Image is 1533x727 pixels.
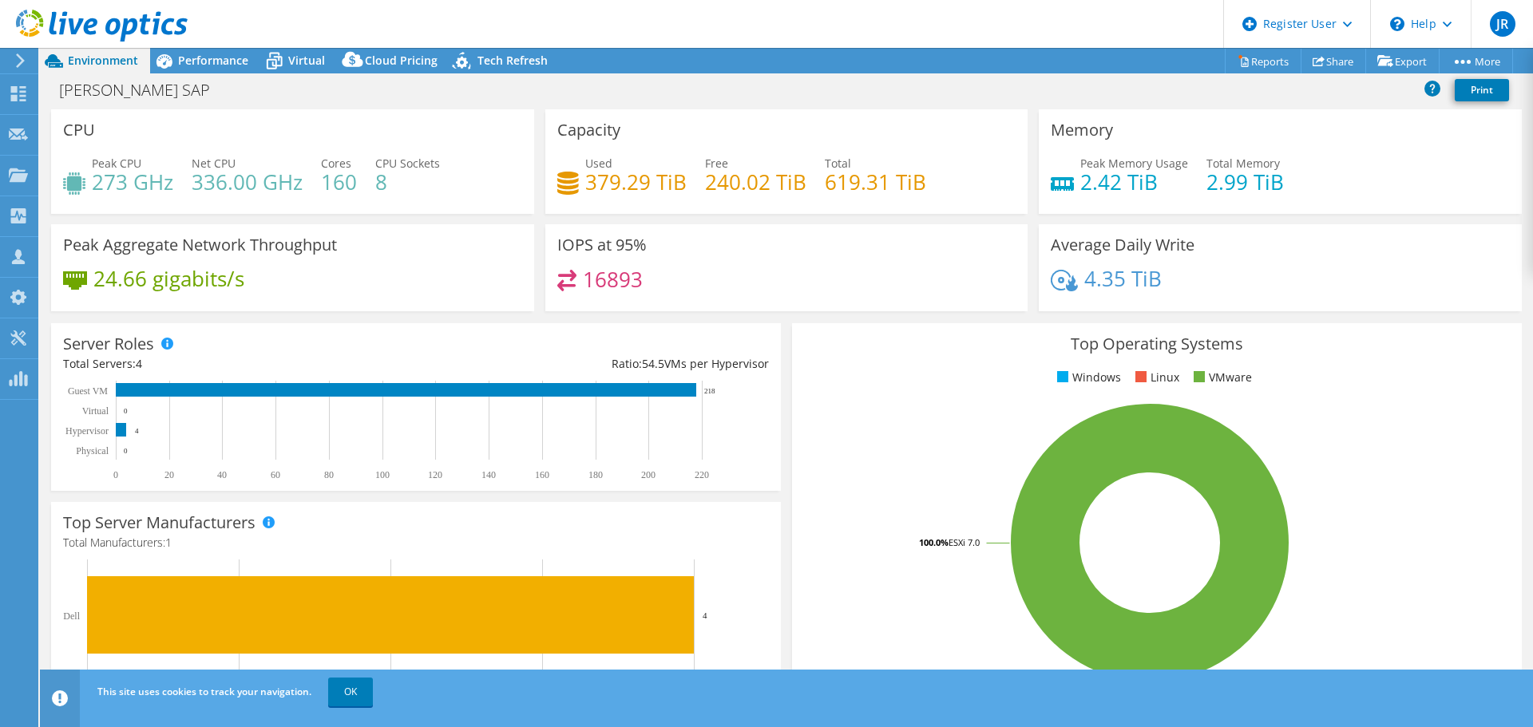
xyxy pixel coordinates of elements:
[165,535,172,550] span: 1
[1439,49,1513,73] a: More
[63,236,337,254] h3: Peak Aggregate Network Throughput
[1490,11,1515,37] span: JR
[375,156,440,171] span: CPU Sockets
[68,385,108,397] text: Guest VM
[365,53,438,68] span: Cloud Pricing
[82,405,109,417] text: Virtual
[68,53,138,68] span: Environment
[1206,156,1280,171] span: Total Memory
[113,469,118,480] text: 0
[1365,49,1440,73] a: Export
[1051,121,1113,139] h3: Memory
[1206,173,1284,191] h4: 2.99 TiB
[63,610,80,622] text: Dell
[271,469,280,480] text: 60
[217,469,227,480] text: 40
[63,121,95,139] h3: CPU
[375,173,440,191] h4: 8
[949,536,980,548] tspan: ESXi 7.0
[92,173,173,191] h4: 273 GHz
[416,355,769,373] div: Ratio: VMs per Hypervisor
[1131,369,1179,386] li: Linux
[375,469,390,480] text: 100
[588,469,603,480] text: 180
[321,156,351,171] span: Cores
[92,156,141,171] span: Peak CPU
[192,173,303,191] h4: 336.00 GHz
[1080,173,1188,191] h4: 2.42 TiB
[557,236,647,254] h3: IOPS at 95%
[63,335,154,353] h3: Server Roles
[136,356,142,371] span: 4
[124,447,128,455] text: 0
[135,427,139,435] text: 4
[825,173,926,191] h4: 619.31 TiB
[93,270,244,287] h4: 24.66 gigabits/s
[164,469,174,480] text: 20
[1051,236,1194,254] h3: Average Daily Write
[1390,17,1404,31] svg: \n
[1080,156,1188,171] span: Peak Memory Usage
[52,81,235,99] h1: [PERSON_NAME] SAP
[1084,270,1162,287] h4: 4.35 TiB
[63,534,769,551] h4: Total Manufacturers:
[1301,49,1366,73] a: Share
[97,685,311,698] span: This site uses cookies to track your navigation.
[585,156,612,171] span: Used
[705,156,728,171] span: Free
[63,355,416,373] div: Total Servers:
[192,156,236,171] span: Net CPU
[65,425,109,437] text: Hypervisor
[641,469,656,480] text: 200
[1225,49,1301,73] a: Reports
[1455,79,1509,101] a: Print
[324,469,334,480] text: 80
[76,445,109,456] text: Physical
[535,469,549,480] text: 160
[124,407,128,415] text: 0
[481,469,496,480] text: 140
[63,514,255,531] h3: Top Server Manufacturers
[557,121,620,139] h3: Capacity
[328,678,373,706] a: OK
[919,536,949,548] tspan: 100.0%
[477,53,548,68] span: Tech Refresh
[705,173,806,191] h4: 240.02 TiB
[695,469,709,480] text: 220
[585,173,687,191] h4: 379.29 TiB
[583,271,643,288] h4: 16893
[288,53,325,68] span: Virtual
[804,335,1510,353] h3: Top Operating Systems
[1190,369,1252,386] li: VMware
[1053,369,1121,386] li: Windows
[178,53,248,68] span: Performance
[825,156,851,171] span: Total
[428,469,442,480] text: 120
[321,173,357,191] h4: 160
[704,387,715,395] text: 218
[703,610,707,620] text: 4
[642,356,664,371] span: 54.5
